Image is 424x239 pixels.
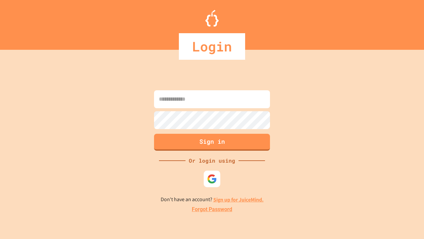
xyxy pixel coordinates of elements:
[161,196,264,204] p: Don't have an account?
[179,33,245,60] div: Login
[154,134,270,151] button: Sign in
[213,196,264,203] a: Sign up for JuiceMind.
[192,205,232,213] a: Forgot Password
[207,174,217,184] img: google-icon.svg
[205,10,219,27] img: Logo.svg
[185,157,238,165] div: Or login using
